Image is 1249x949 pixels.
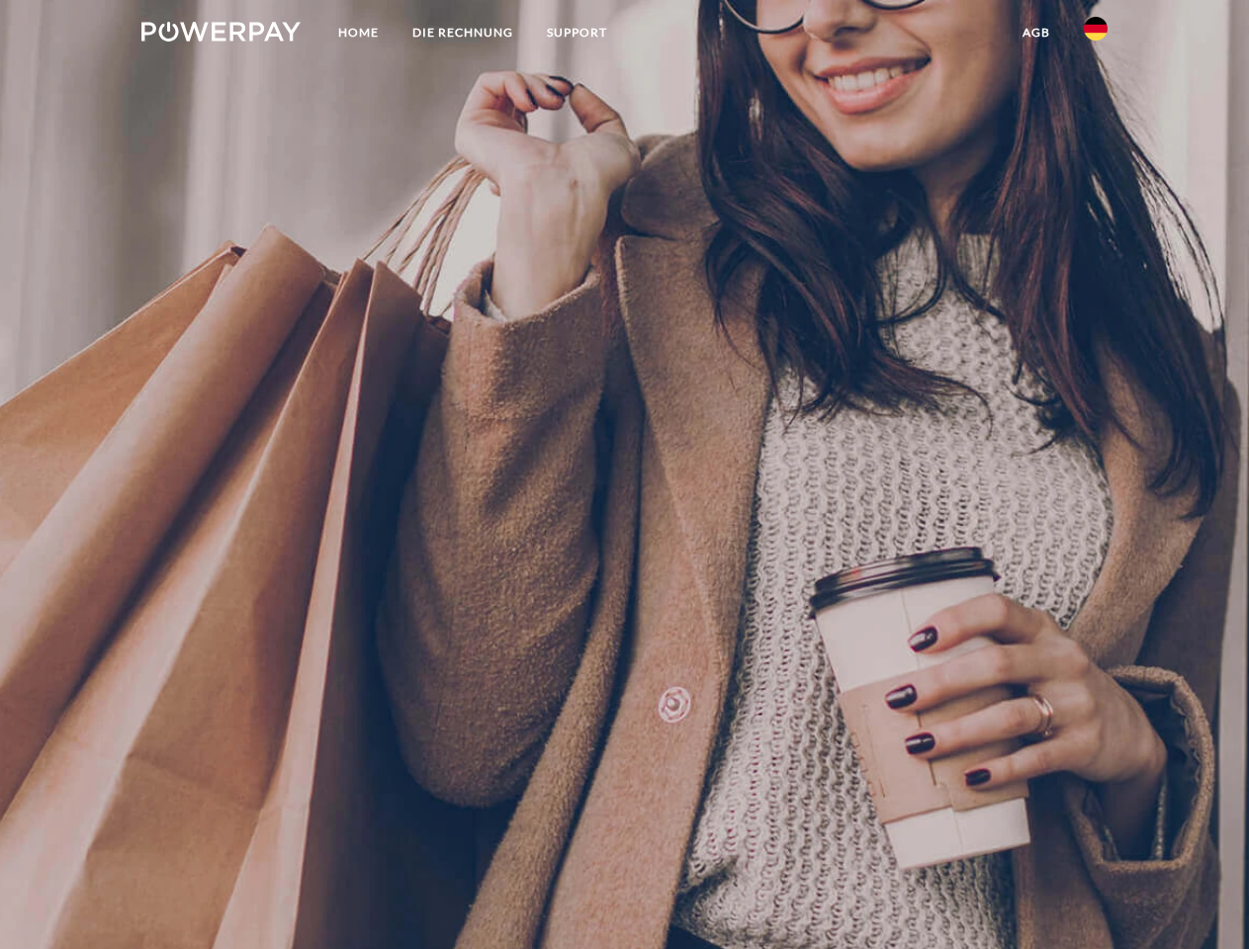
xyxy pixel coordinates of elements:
[530,15,624,50] a: SUPPORT
[396,15,530,50] a: DIE RECHNUNG
[1084,17,1108,41] img: de
[141,22,301,42] img: logo-powerpay-white.svg
[1006,15,1067,50] a: agb
[321,15,396,50] a: Home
